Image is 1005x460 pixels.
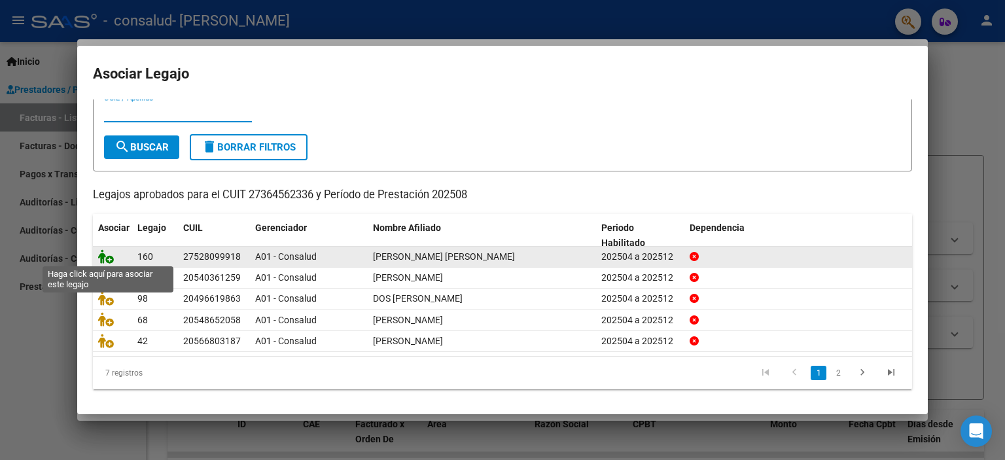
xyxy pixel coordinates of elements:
p: Legajos aprobados para el CUIT 27364562336 y Período de Prestación 202508 [93,187,912,203]
div: 20548652058 [183,313,241,328]
div: 202504 a 202512 [601,291,679,306]
a: go to previous page [782,366,807,380]
div: 20496619863 [183,291,241,306]
span: Borrar Filtros [202,141,296,153]
div: 7 registros [93,357,255,389]
span: 155 [137,272,153,283]
span: Dependencia [690,222,745,233]
span: Gerenciador [255,222,307,233]
datatable-header-cell: Gerenciador [250,214,368,257]
span: 160 [137,251,153,262]
div: 202504 a 202512 [601,334,679,349]
span: Nombre Afiliado [373,222,441,233]
span: VALENZUELA MIQUEAS [373,315,443,325]
li: page 1 [809,362,828,384]
div: Open Intercom Messenger [961,416,992,447]
span: Buscar [115,141,169,153]
div: 202504 a 202512 [601,270,679,285]
datatable-header-cell: Asociar [93,214,132,257]
span: A01 - Consalud [255,251,317,262]
div: 20540361259 [183,270,241,285]
mat-icon: delete [202,139,217,154]
span: Legajo [137,222,166,233]
datatable-header-cell: Legajo [132,214,178,257]
datatable-header-cell: CUIL [178,214,250,257]
a: 2 [830,366,846,380]
mat-icon: search [115,139,130,154]
span: DOS SANTOS LEONEL SEBASTIAN [373,293,463,304]
span: 68 [137,315,148,325]
li: page 2 [828,362,848,384]
div: 27528099918 [183,249,241,264]
button: Borrar Filtros [190,134,308,160]
span: 98 [137,293,148,304]
span: 42 [137,336,148,346]
span: Periodo Habilitado [601,222,645,248]
span: CUIL [183,222,203,233]
a: go to next page [850,366,875,380]
a: go to last page [879,366,904,380]
button: Buscar [104,135,179,159]
a: 1 [811,366,826,380]
a: go to first page [753,366,778,380]
span: GARCIA JONAS [373,336,443,346]
div: 20566803187 [183,334,241,349]
span: A01 - Consalud [255,336,317,346]
datatable-header-cell: Nombre Afiliado [368,214,596,257]
div: 202504 a 202512 [601,313,679,328]
span: VALDEZ NAHIARA YAQUELIN [373,251,515,262]
h2: Asociar Legajo [93,62,912,86]
span: ZORRILLA LUAN [373,272,443,283]
span: Asociar [98,222,130,233]
datatable-header-cell: Periodo Habilitado [596,214,684,257]
datatable-header-cell: Dependencia [684,214,913,257]
span: A01 - Consalud [255,315,317,325]
div: 202504 a 202512 [601,249,679,264]
span: A01 - Consalud [255,272,317,283]
span: A01 - Consalud [255,293,317,304]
